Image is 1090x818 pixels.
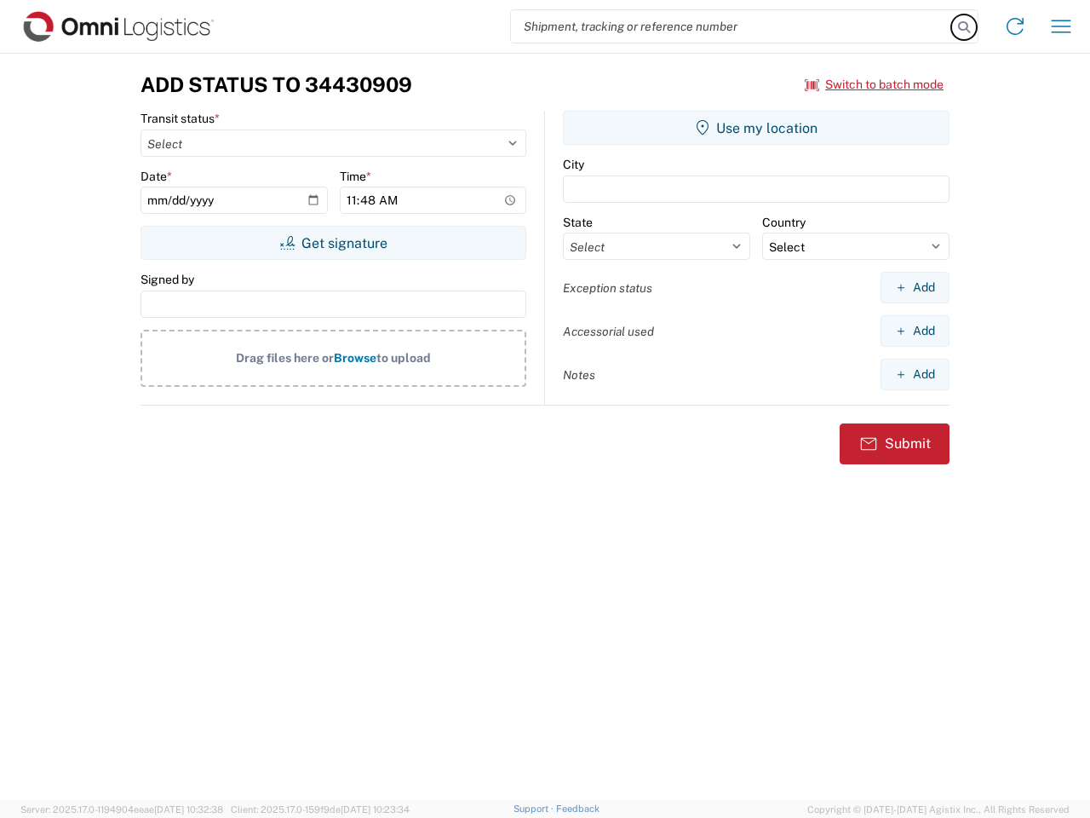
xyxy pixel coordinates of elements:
[805,71,944,99] button: Switch to batch mode
[231,804,410,815] span: Client: 2025.17.0-159f9de
[154,804,223,815] span: [DATE] 10:32:38
[141,272,194,287] label: Signed by
[881,359,949,390] button: Add
[563,111,949,145] button: Use my location
[563,280,652,296] label: Exception status
[513,804,556,814] a: Support
[881,315,949,347] button: Add
[20,804,223,815] span: Server: 2025.17.0-1194904eeae
[840,423,949,464] button: Submit
[881,272,949,303] button: Add
[141,226,526,260] button: Get signature
[563,215,593,230] label: State
[563,324,654,339] label: Accessorial used
[563,157,584,172] label: City
[141,111,220,126] label: Transit status
[236,351,334,365] span: Drag files here or
[334,351,376,365] span: Browse
[807,802,1070,817] span: Copyright © [DATE]-[DATE] Agistix Inc., All Rights Reserved
[556,804,599,814] a: Feedback
[141,72,412,97] h3: Add Status to 34430909
[340,169,371,184] label: Time
[341,804,410,815] span: [DATE] 10:23:34
[376,351,431,365] span: to upload
[762,215,806,230] label: Country
[511,10,952,43] input: Shipment, tracking or reference number
[141,169,172,184] label: Date
[563,367,595,383] label: Notes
